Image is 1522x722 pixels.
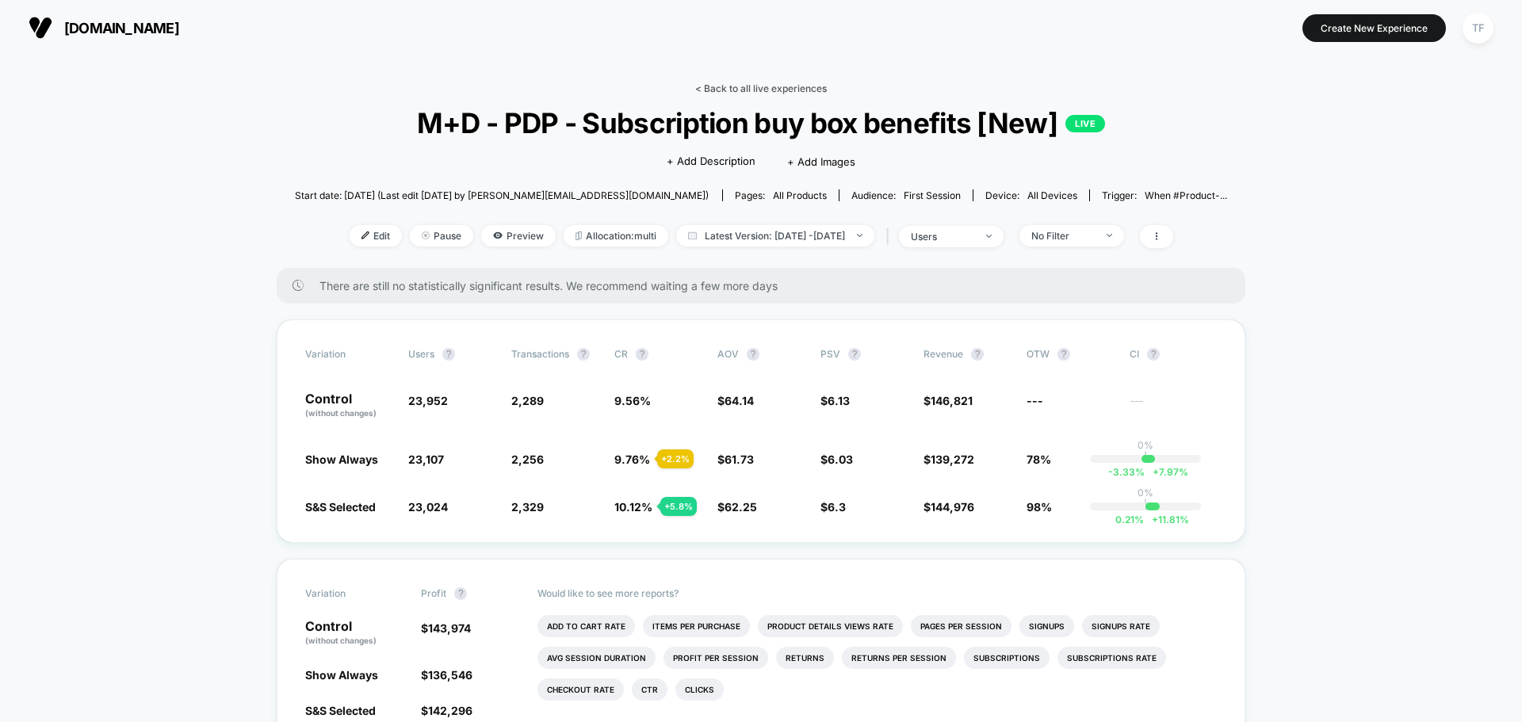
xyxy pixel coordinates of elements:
[1065,115,1105,132] p: LIVE
[1107,234,1112,237] img: end
[481,225,556,246] span: Preview
[964,647,1050,669] li: Subscriptions
[1130,348,1217,361] span: CI
[421,587,446,599] span: Profit
[676,225,874,246] span: Latest Version: [DATE] - [DATE]
[924,453,974,466] span: $
[342,106,1181,139] span: M+D - PDP - Subscription buy box benefits [New]
[577,348,590,361] button: ?
[1152,514,1158,525] span: +
[1153,466,1159,478] span: +
[305,668,378,682] span: Show Always
[305,453,378,466] span: Show Always
[305,348,392,361] span: Variation
[695,82,827,94] a: < Back to all live experiences
[773,189,827,201] span: all products
[758,615,903,637] li: Product Details Views Rate
[660,497,697,516] div: + 5.8 %
[657,449,694,468] div: + 2.2 %
[24,15,184,40] button: [DOMAIN_NAME]
[663,647,768,669] li: Profit Per Session
[1057,348,1070,361] button: ?
[428,621,471,635] span: 143,974
[361,231,369,239] img: edit
[904,189,961,201] span: First Session
[408,394,448,407] span: 23,952
[1027,500,1052,514] span: 98%
[1027,348,1114,361] span: OTW
[1108,466,1145,478] span: -3.33 %
[1031,230,1095,242] div: No Filter
[408,500,448,514] span: 23,024
[1145,189,1227,201] span: When #product-...
[1019,615,1074,637] li: Signups
[421,704,472,717] span: $
[614,394,651,407] span: 9.56 %
[305,704,376,717] span: S&S Selected
[614,348,628,360] span: CR
[931,500,974,514] span: 144,976
[305,587,392,600] span: Variation
[305,620,405,647] p: Control
[1115,514,1144,525] span: 0.21 %
[787,155,855,168] span: + Add Images
[643,615,750,637] li: Items Per Purchase
[614,453,650,466] span: 9.76 %
[1144,499,1147,510] p: |
[1027,394,1043,407] span: ---
[1147,348,1160,361] button: ?
[820,500,846,514] span: $
[882,225,899,248] span: |
[931,394,973,407] span: 146,821
[614,500,652,514] span: 10.12 %
[422,231,430,239] img: end
[725,500,757,514] span: 62.25
[1027,189,1077,201] span: all devices
[717,453,754,466] span: $
[1458,12,1498,44] button: TF
[305,636,377,645] span: (without changes)
[408,348,434,360] span: users
[408,453,444,466] span: 23,107
[350,225,402,246] span: Edit
[537,587,1218,599] p: Would like to see more reports?
[725,394,754,407] span: 64.14
[1144,451,1147,463] p: |
[911,231,974,243] div: users
[537,647,656,669] li: Avg Session Duration
[410,225,473,246] span: Pause
[421,621,471,635] span: $
[29,16,52,40] img: Visually logo
[1463,13,1493,44] div: TF
[986,235,992,238] img: end
[295,189,709,201] span: Start date: [DATE] (Last edit [DATE] by [PERSON_NAME][EMAIL_ADDRESS][DOMAIN_NAME])
[848,348,861,361] button: ?
[1027,453,1051,466] span: 78%
[511,500,544,514] span: 2,329
[442,348,455,361] button: ?
[1082,615,1160,637] li: Signups Rate
[667,154,755,170] span: + Add Description
[1138,439,1153,451] p: 0%
[64,20,179,36] span: [DOMAIN_NAME]
[1302,14,1446,42] button: Create New Experience
[820,394,850,407] span: $
[1138,487,1153,499] p: 0%
[820,453,853,466] span: $
[305,408,377,418] span: (without changes)
[632,678,667,701] li: Ctr
[828,500,846,514] span: 6.3
[851,189,961,201] div: Audience:
[636,348,648,361] button: ?
[1144,514,1189,525] span: 11.81 %
[735,189,827,201] div: Pages:
[305,500,376,514] span: S&S Selected
[717,500,757,514] span: $
[675,678,724,701] li: Clicks
[725,453,754,466] span: 61.73
[717,394,754,407] span: $
[1102,189,1227,201] div: Trigger:
[1130,396,1217,419] span: ---
[820,348,840,360] span: PSV
[842,647,956,669] li: Returns Per Session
